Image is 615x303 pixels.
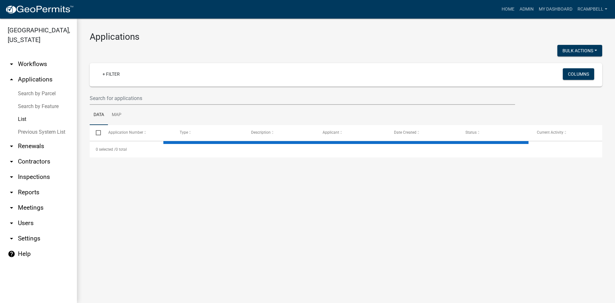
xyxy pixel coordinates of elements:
[251,130,271,135] span: Description
[8,60,15,68] i: arrow_drop_down
[536,3,575,15] a: My Dashboard
[8,76,15,83] i: arrow_drop_up
[8,219,15,227] i: arrow_drop_down
[90,125,102,140] datatable-header-cell: Select
[8,250,15,258] i: help
[173,125,245,140] datatable-header-cell: Type
[90,31,602,42] h3: Applications
[563,68,594,80] button: Columns
[323,130,339,135] span: Applicant
[575,3,610,15] a: rcampbell
[8,158,15,165] i: arrow_drop_down
[90,105,108,125] a: Data
[537,130,563,135] span: Current Activity
[8,235,15,242] i: arrow_drop_down
[108,130,143,135] span: Application Number
[102,125,173,140] datatable-header-cell: Application Number
[8,204,15,212] i: arrow_drop_down
[97,68,125,80] a: + Filter
[316,125,388,140] datatable-header-cell: Applicant
[388,125,459,140] datatable-header-cell: Date Created
[8,173,15,181] i: arrow_drop_down
[459,125,531,140] datatable-header-cell: Status
[517,3,536,15] a: Admin
[245,125,316,140] datatable-header-cell: Description
[90,92,515,105] input: Search for applications
[8,142,15,150] i: arrow_drop_down
[180,130,188,135] span: Type
[531,125,602,140] datatable-header-cell: Current Activity
[499,3,517,15] a: Home
[557,45,602,56] button: Bulk Actions
[90,141,602,157] div: 0 total
[108,105,125,125] a: Map
[465,130,477,135] span: Status
[8,189,15,196] i: arrow_drop_down
[96,147,116,152] span: 0 selected /
[394,130,416,135] span: Date Created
